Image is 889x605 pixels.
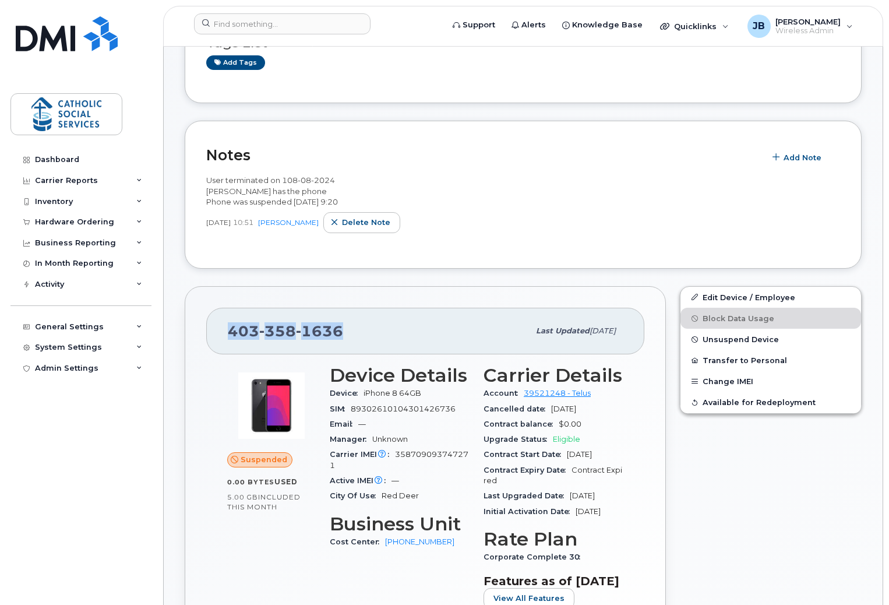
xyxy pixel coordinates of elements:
[351,404,456,413] span: 89302610104301426736
[484,435,553,444] span: Upgrade Status
[206,55,265,70] a: Add tags
[274,477,298,486] span: used
[703,335,779,344] span: Unsuspend Device
[206,36,840,50] h3: Tags List
[739,15,861,38] div: Jeoff Bueckert
[330,513,470,534] h3: Business Unit
[484,466,571,474] span: Contract Expiry Date
[330,450,468,469] span: 358709093747271
[385,537,454,546] a: [PHONE_NUMBER]
[521,19,546,31] span: Alerts
[258,218,319,227] a: [PERSON_NAME]
[484,450,567,459] span: Contract Start Date
[775,17,841,26] span: [PERSON_NAME]
[296,322,343,340] span: 1636
[330,491,382,500] span: City Of Use
[784,152,821,163] span: Add Note
[444,13,503,37] a: Support
[382,491,419,500] span: Red Deer
[330,537,385,546] span: Cost Center
[570,491,595,500] span: [DATE]
[330,365,470,386] h3: Device Details
[391,476,399,485] span: —
[484,365,623,386] h3: Carrier Details
[330,420,358,428] span: Email
[775,26,841,36] span: Wireless Admin
[206,175,338,206] span: User terminated on 108-08-2024 [PERSON_NAME] has the phone Phone was suspended [DATE] 9:20
[484,491,570,500] span: Last Upgraded Date
[484,466,622,485] span: Contract Expired
[572,19,643,31] span: Knowledge Base
[765,147,831,168] button: Add Note
[484,389,524,398] span: Account
[680,371,861,392] button: Change IMEI
[838,554,880,596] iframe: Messenger Launcher
[372,435,408,444] span: Unknown
[680,329,861,350] button: Unsuspend Device
[559,420,581,428] span: $0.00
[484,420,559,428] span: Contract balance
[652,15,737,38] div: Quicklinks
[237,371,306,441] img: image20231002-3703462-bzhi73.jpeg
[680,287,861,308] a: Edit Device / Employee
[484,507,576,516] span: Initial Activation Date
[524,389,591,398] a: 39521248 - Telus
[358,420,366,428] span: —
[576,507,601,516] span: [DATE]
[484,574,623,588] h3: Features as of [DATE]
[330,389,364,398] span: Device
[227,493,301,512] span: included this month
[554,13,651,37] a: Knowledge Base
[493,593,565,604] span: View All Features
[323,212,400,233] button: Delete note
[553,435,580,444] span: Eligible
[503,13,554,37] a: Alerts
[227,493,258,501] span: 5.00 GB
[703,398,816,407] span: Available for Redeployment
[680,308,861,329] button: Block Data Usage
[463,19,495,31] span: Support
[233,217,253,227] span: 10:51
[227,478,274,486] span: 0.00 Bytes
[241,454,287,465] span: Suspended
[206,146,759,164] h2: Notes
[259,322,296,340] span: 358
[330,450,395,459] span: Carrier IMEI
[330,404,351,413] span: SIM
[536,326,590,335] span: Last updated
[680,350,861,371] button: Transfer to Personal
[484,553,586,561] span: Corporate Complete 30
[484,404,551,413] span: Cancelled date
[567,450,592,459] span: [DATE]
[206,217,231,227] span: [DATE]
[680,392,861,413] button: Available for Redeployment
[228,322,343,340] span: 403
[551,404,576,413] span: [DATE]
[342,217,390,228] span: Delete note
[364,389,421,398] span: iPhone 8 64GB
[330,435,372,444] span: Manager
[753,19,765,33] span: JB
[484,529,623,550] h3: Rate Plan
[674,22,717,31] span: Quicklinks
[590,326,616,335] span: [DATE]
[194,13,371,34] input: Find something...
[330,476,391,485] span: Active IMEI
